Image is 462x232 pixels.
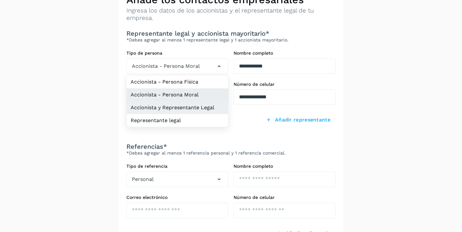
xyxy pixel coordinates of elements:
[126,7,336,22] p: Ingresa los datos de los accionistas y el representante legal de tu empresa.
[126,50,228,56] label: Tipo de persona
[275,116,330,123] span: Añadir representante
[126,164,228,169] label: Tipo de referencia
[126,143,336,150] h3: Referencias*
[132,175,154,183] span: Personal
[234,82,336,87] label: Número de celular
[234,195,336,200] label: Número de celular
[234,50,336,56] label: Nombre completo
[126,150,336,156] p: *Debes agregar al menos 1 referencia personal y 1 referencia comercial.
[127,88,228,101] li: Accionista - Persona Moral
[234,164,336,169] label: Nombre completo
[126,37,336,43] p: *Debes agregar al menos 1 representante legal y 1 accionista mayoritario.
[127,76,228,88] li: Accionista - Persona Física
[261,112,336,127] button: Añadir representante
[127,114,228,127] li: Representante legal
[132,62,200,70] span: Accionista - Persona Moral
[127,101,228,114] li: Accionista y Representante Legal
[126,195,228,200] label: Correo electrónico
[126,30,336,37] h3: Representante legal y accionista mayoritario*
